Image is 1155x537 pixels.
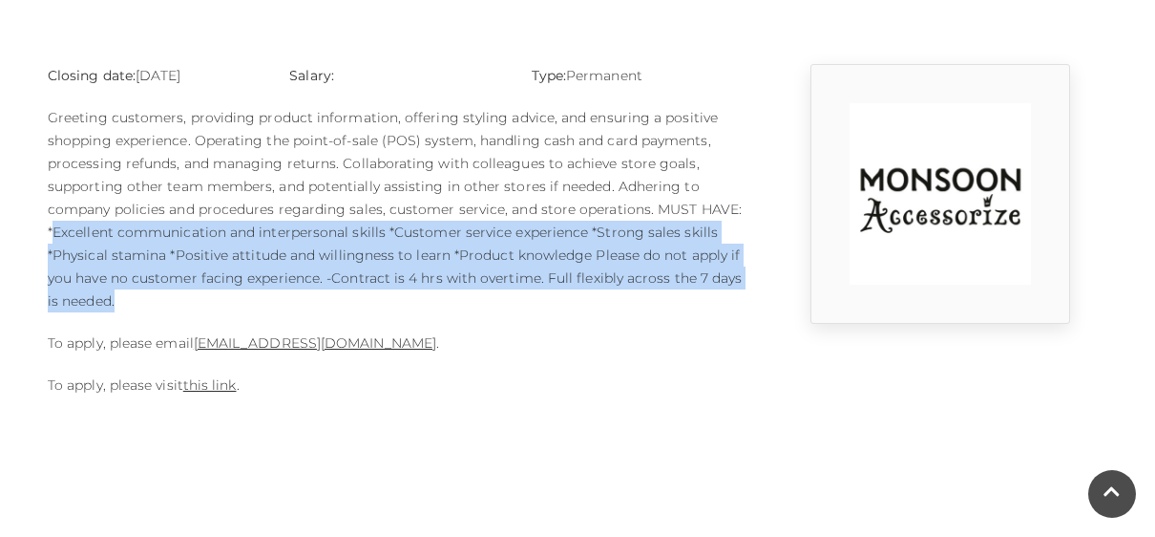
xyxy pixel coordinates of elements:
strong: Closing date: [48,67,136,84]
a: [EMAIL_ADDRESS][DOMAIN_NAME] [194,334,436,352]
p: To apply, please visit . [48,374,745,397]
strong: Salary: [289,67,334,84]
img: rtuC_1630740947_no1Y.jpg [850,103,1031,285]
p: Greeting customers, providing product information, offering styling advice, and ensuring a positi... [48,106,745,312]
p: [DATE] [48,64,261,87]
strong: Type: [532,67,566,84]
p: To apply, please email . [48,332,745,354]
a: this link [183,376,237,394]
p: Permanent [532,64,745,87]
